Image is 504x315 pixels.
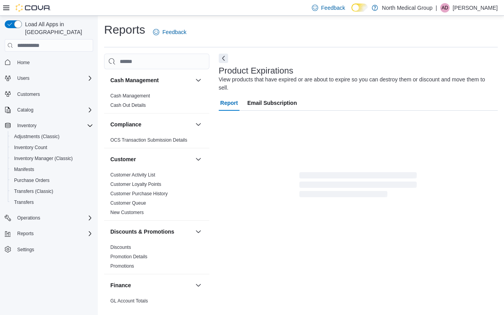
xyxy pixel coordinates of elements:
a: Transfers [11,198,37,207]
button: Purchase Orders [8,175,96,186]
span: Manifests [14,166,34,173]
div: Discounts & Promotions [104,243,209,274]
a: Home [14,58,33,67]
button: Inventory [14,121,40,130]
button: Operations [2,212,96,223]
h3: Cash Management [110,76,159,84]
div: Autumn Drinnin [440,3,450,13]
div: Customer [104,170,209,220]
button: Transfers (Classic) [8,186,96,197]
span: Load All Apps in [GEOGRAPHIC_DATA] [22,20,93,36]
button: Cash Management [110,76,192,84]
span: Settings [17,247,34,253]
a: Purchase Orders [11,176,53,185]
button: Next [219,54,228,63]
img: Cova [16,4,51,12]
span: Manifests [11,165,93,174]
h3: Compliance [110,121,141,128]
span: Reports [14,229,93,238]
a: GL Account Totals [110,298,148,304]
button: Manifests [8,164,96,175]
a: Customers [14,90,43,99]
a: Customer Loyalty Points [110,182,161,187]
h1: Reports [104,22,145,38]
span: Customers [14,89,93,99]
button: Inventory Count [8,142,96,153]
span: Home [17,59,30,66]
div: View products that have expired or are about to expire so you can destroy them or discount and mo... [219,76,494,92]
span: Catalog [14,105,93,115]
a: Customer Activity List [110,172,155,178]
span: Loading [299,174,417,199]
button: Inventory [2,120,96,131]
a: Feedback [150,24,189,40]
button: Users [14,74,32,83]
span: Catalog [17,107,33,113]
h3: Product Expirations [219,66,293,76]
span: Report [220,95,238,111]
button: Customer [110,155,192,163]
span: Purchase Orders [14,177,50,184]
p: | [436,3,437,13]
a: Manifests [11,165,37,174]
span: Transfers (Classic) [11,187,93,196]
div: Cash Management [104,91,209,113]
span: Inventory Manager (Classic) [11,154,93,163]
button: Transfers [8,197,96,208]
span: Transfers (Classic) [14,188,53,194]
a: OCS Transaction Submission Details [110,137,187,143]
a: Promotions [110,263,134,269]
a: Cash Management [110,93,150,99]
button: Adjustments (Classic) [8,131,96,142]
button: Cash Management [194,76,203,85]
span: Transfers [14,199,34,205]
span: Email Subscription [247,95,297,111]
h3: Discounts & Promotions [110,228,174,236]
span: Purchase Orders [11,176,93,185]
span: Customers [17,91,40,97]
span: Inventory [17,122,36,129]
a: Adjustments (Classic) [11,132,63,141]
button: Catalog [14,105,36,115]
button: Discounts & Promotions [194,227,203,236]
button: Customers [2,88,96,100]
button: Discounts & Promotions [110,228,192,236]
a: New Customers [110,210,144,215]
span: Feedback [321,4,345,12]
button: Compliance [194,120,203,129]
span: Inventory Manager (Classic) [14,155,73,162]
span: Adjustments (Classic) [14,133,59,140]
a: Customer Queue [110,200,146,206]
span: Adjustments (Classic) [11,132,93,141]
p: North Medical Group [382,3,432,13]
button: Settings [2,244,96,255]
span: Transfers [11,198,93,207]
button: Operations [14,213,43,223]
a: Promotion Details [110,254,148,259]
h3: Customer [110,155,136,163]
button: Finance [194,281,203,290]
h3: Finance [110,281,131,289]
span: Reports [17,230,34,237]
button: Catalog [2,104,96,115]
p: [PERSON_NAME] [453,3,498,13]
a: Discounts [110,245,131,250]
a: Settings [14,245,37,254]
span: Settings [14,245,93,254]
span: Inventory Count [14,144,47,151]
a: Customer Purchase History [110,191,168,196]
a: Cash Out Details [110,103,146,108]
a: Inventory Count [11,143,50,152]
span: Operations [17,215,40,221]
span: Users [14,74,93,83]
button: Inventory Manager (Classic) [8,153,96,164]
span: Feedback [162,28,186,36]
button: Users [2,73,96,84]
span: Operations [14,213,93,223]
span: AD [442,3,448,13]
a: Inventory Manager (Classic) [11,154,76,163]
div: Compliance [104,135,209,148]
a: Transfers (Classic) [11,187,56,196]
button: Reports [14,229,37,238]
